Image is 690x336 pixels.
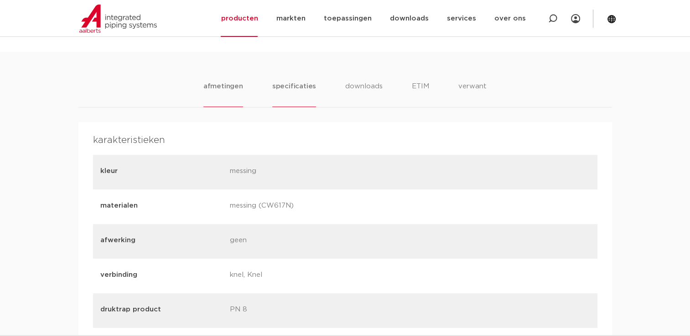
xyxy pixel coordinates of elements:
li: specificaties [272,81,316,107]
p: PN 8 [230,304,353,317]
p: messing (CW617N) [230,200,353,213]
p: messing [230,166,353,178]
p: geen [230,235,353,248]
p: kleur [100,166,223,177]
p: afwerking [100,235,223,246]
li: afmetingen [203,81,243,107]
li: verwant [458,81,487,107]
li: downloads [345,81,383,107]
p: materialen [100,200,223,211]
p: knel, Knel [230,270,353,282]
p: verbinding [100,270,223,280]
p: druktrap product [100,304,223,315]
li: ETIM [412,81,429,107]
h4: karakteristieken [93,133,597,148]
